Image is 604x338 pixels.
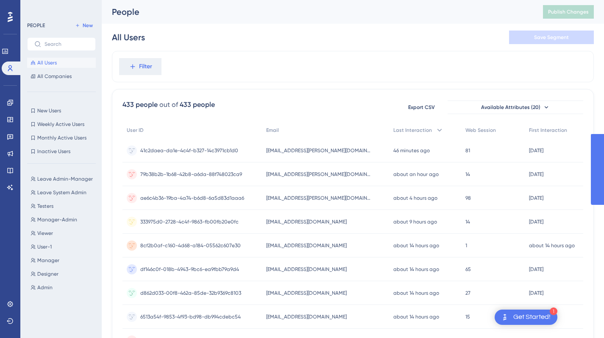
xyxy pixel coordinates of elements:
[37,148,70,155] span: Inactive Users
[139,61,152,72] span: Filter
[266,313,347,320] span: [EMAIL_ADDRESS][DOMAIN_NAME]
[37,243,52,250] span: User-1
[27,187,101,198] button: Leave System Admin
[27,119,96,129] button: Weekly Active Users
[266,266,347,273] span: [EMAIL_ADDRESS][DOMAIN_NAME]
[513,313,551,322] div: Get Started!
[509,31,594,44] button: Save Segment
[37,216,77,223] span: Manager-Admin
[529,219,543,225] time: [DATE]
[266,242,347,249] span: [EMAIL_ADDRESS][DOMAIN_NAME]
[27,255,101,265] button: Manager
[266,147,372,154] span: [EMAIL_ADDRESS][PERSON_NAME][DOMAIN_NAME]
[393,171,439,177] time: about an hour ago
[529,266,543,272] time: [DATE]
[529,243,575,249] time: about 14 hours ago
[27,106,96,116] button: New Users
[400,101,443,114] button: Export CSV
[27,201,101,211] button: Testers
[465,290,470,296] span: 27
[27,228,101,238] button: Viewer
[465,171,470,178] span: 14
[122,100,158,110] div: 433 people
[37,121,84,128] span: Weekly Active Users
[266,290,347,296] span: [EMAIL_ADDRESS][DOMAIN_NAME]
[393,148,430,154] time: 46 minutes ago
[27,133,96,143] button: Monthly Active Users
[568,304,594,330] iframe: UserGuiding AI Assistant Launcher
[37,134,86,141] span: Monthly Active Users
[465,127,496,134] span: Web Session
[37,189,86,196] span: Leave System Admin
[393,195,437,201] time: about 4 hours ago
[465,218,470,225] span: 14
[408,104,435,111] span: Export CSV
[37,230,53,237] span: Viewer
[393,266,439,272] time: about 14 hours ago
[140,218,239,225] span: 333975d0-2728-4c4f-9863-fb00fb20e0fc
[465,195,471,201] span: 98
[140,171,242,178] span: 79b38b2b-1b68-42b8-a6da-88f748023ca9
[119,58,161,75] button: Filter
[529,127,567,134] span: First Interaction
[481,104,540,111] span: Available Attributes (20)
[112,31,145,43] div: All Users
[465,147,470,154] span: 81
[45,41,89,47] input: Search
[180,100,215,110] div: 433 people
[27,174,101,184] button: Leave Admin-Manager
[112,6,522,18] div: People
[393,127,432,134] span: Last Interaction
[465,313,470,320] span: 15
[140,266,239,273] span: df146c0f-018b-4943-9bc6-ea9fbb79a9d4
[448,101,583,114] button: Available Attributes (20)
[393,219,437,225] time: about 9 hours ago
[37,257,59,264] span: Manager
[83,22,93,29] span: New
[27,215,101,225] button: Manager-Admin
[27,269,101,279] button: Designer
[140,242,241,249] span: 8cf2b0af-c160-4d68-a184-05562c607e30
[37,107,61,114] span: New Users
[266,127,279,134] span: Email
[37,59,57,66] span: All Users
[548,8,589,15] span: Publish Changes
[37,73,72,80] span: All Companies
[27,58,96,68] button: All Users
[529,171,543,177] time: [DATE]
[465,266,471,273] span: 65
[27,146,96,156] button: Inactive Users
[550,307,557,315] div: 1
[72,20,96,31] button: New
[500,312,510,322] img: launcher-image-alternative-text
[37,176,93,182] span: Leave Admin-Manager
[37,284,53,291] span: Admin
[127,127,144,134] span: User ID
[393,314,439,320] time: about 14 hours ago
[393,290,439,296] time: about 14 hours ago
[140,195,244,201] span: ae6c4b36-19ba-4a74-b6d8-6a5d83d1aaa6
[27,282,101,293] button: Admin
[140,147,238,154] span: 41c2daea-da1e-4c4f-b327-14c3971cb1d0
[27,71,96,81] button: All Companies
[266,218,347,225] span: [EMAIL_ADDRESS][DOMAIN_NAME]
[27,22,45,29] div: PEOPLE
[495,310,557,325] div: Open Get Started! checklist, remaining modules: 1
[529,148,543,154] time: [DATE]
[140,313,241,320] span: 6513a54f-9853-4f93-bd98-db994cdebc54
[37,203,53,210] span: Testers
[266,195,372,201] span: [EMAIL_ADDRESS][PERSON_NAME][DOMAIN_NAME]
[529,290,543,296] time: [DATE]
[159,100,178,110] div: out of
[266,171,372,178] span: [EMAIL_ADDRESS][PERSON_NAME][DOMAIN_NAME]
[534,34,569,41] span: Save Segment
[465,242,467,249] span: 1
[529,195,543,201] time: [DATE]
[543,5,594,19] button: Publish Changes
[27,242,101,252] button: User-1
[393,243,439,249] time: about 14 hours ago
[140,290,241,296] span: d862d033-00f8-462a-85de-32b9369c8103
[37,271,58,277] span: Designer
